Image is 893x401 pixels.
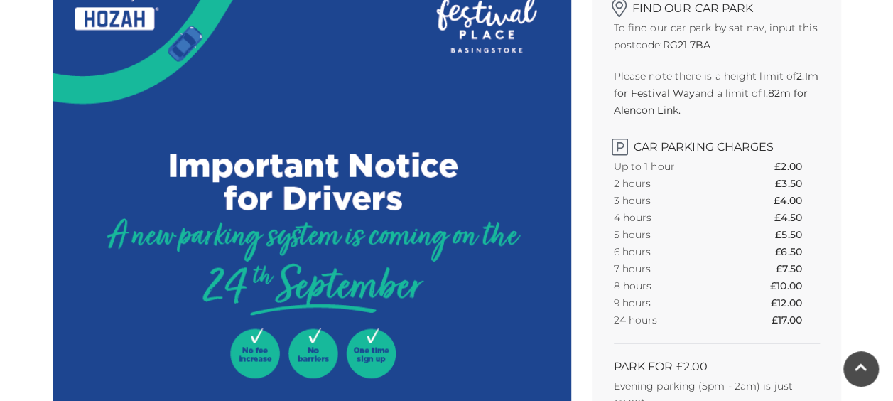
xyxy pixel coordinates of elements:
th: 3 hours [614,192,727,209]
th: 7 hours [614,260,727,277]
th: £6.50 [775,243,819,260]
th: £4.50 [774,209,819,226]
th: £7.50 [776,260,819,277]
th: £5.50 [775,226,819,243]
th: 24 hours [614,311,727,328]
th: 8 hours [614,277,727,294]
h2: Car Parking Charges [614,133,820,154]
strong: RG21 7BA [662,38,710,51]
th: 2 hours [614,175,727,192]
p: Please note there is a height limit of and a limit of [614,68,820,119]
th: £2.00 [774,158,819,175]
th: £10.00 [770,277,820,294]
th: £12.00 [771,294,820,311]
th: £4.00 [774,192,819,209]
th: 4 hours [614,209,727,226]
th: 9 hours [614,294,727,311]
th: £17.00 [772,311,820,328]
h2: PARK FOR £2.00 [614,360,820,373]
p: To find our car park by sat nav, input this postcode: [614,19,820,53]
th: 5 hours [614,226,727,243]
th: £3.50 [775,175,819,192]
th: 6 hours [614,243,727,260]
th: Up to 1 hour [614,158,727,175]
